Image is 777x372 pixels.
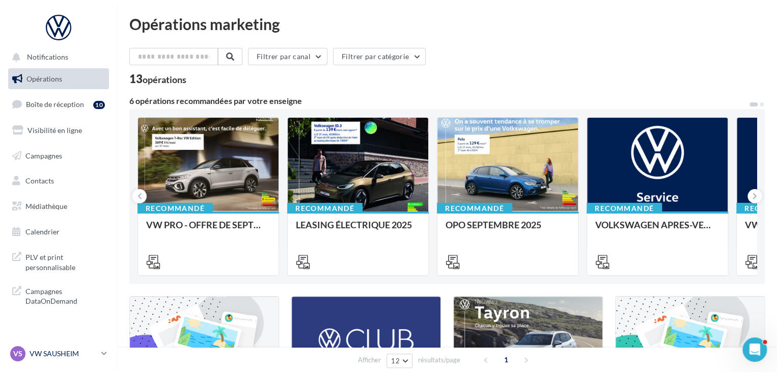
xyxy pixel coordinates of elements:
a: Calendrier [6,221,111,243]
div: Recommandé [287,203,363,214]
span: Opérations [26,74,62,83]
div: 10 [93,101,105,109]
div: LEASING ÉLECTRIQUE 2025 [296,220,420,240]
button: Filtrer par canal [248,48,327,65]
div: opérations [143,75,186,84]
a: VS VW SAUSHEIM [8,344,109,363]
div: OPO SEPTEMBRE 2025 [446,220,570,240]
div: Recommandé [587,203,662,214]
span: Médiathèque [25,202,67,210]
a: Contacts [6,170,111,192]
a: Médiathèque [6,196,111,217]
button: Filtrer par catégorie [333,48,426,65]
span: Campagnes [25,151,62,160]
span: Afficher [358,355,381,365]
span: Boîte de réception [26,100,84,109]
span: Notifications [27,53,68,62]
span: 1 [498,352,514,368]
a: Visibilité en ligne [6,120,111,141]
div: Recommandé [437,203,512,214]
span: résultats/page [418,355,460,365]
span: PLV et print personnalisable [25,250,105,272]
a: Boîte de réception10 [6,93,111,115]
span: Campagnes DataOnDemand [25,284,105,306]
span: Contacts [25,176,54,185]
div: VOLKSWAGEN APRES-VENTE [595,220,719,240]
iframe: Intercom live chat [742,337,767,362]
span: VS [13,349,22,359]
span: Calendrier [25,227,60,236]
div: VW PRO - OFFRE DE SEPTEMBRE 25 [146,220,270,240]
div: 6 opérations recommandées par votre enseigne [129,97,748,105]
a: Opérations [6,68,111,90]
a: Campagnes [6,145,111,167]
span: 12 [391,357,400,365]
span: Visibilité en ligne [27,126,82,135]
div: 13 [129,73,186,85]
a: Campagnes DataOnDemand [6,280,111,310]
button: 12 [386,354,412,368]
div: Recommandé [137,203,213,214]
a: PLV et print personnalisable [6,246,111,276]
p: VW SAUSHEIM [30,349,97,359]
div: Opérations marketing [129,16,765,32]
